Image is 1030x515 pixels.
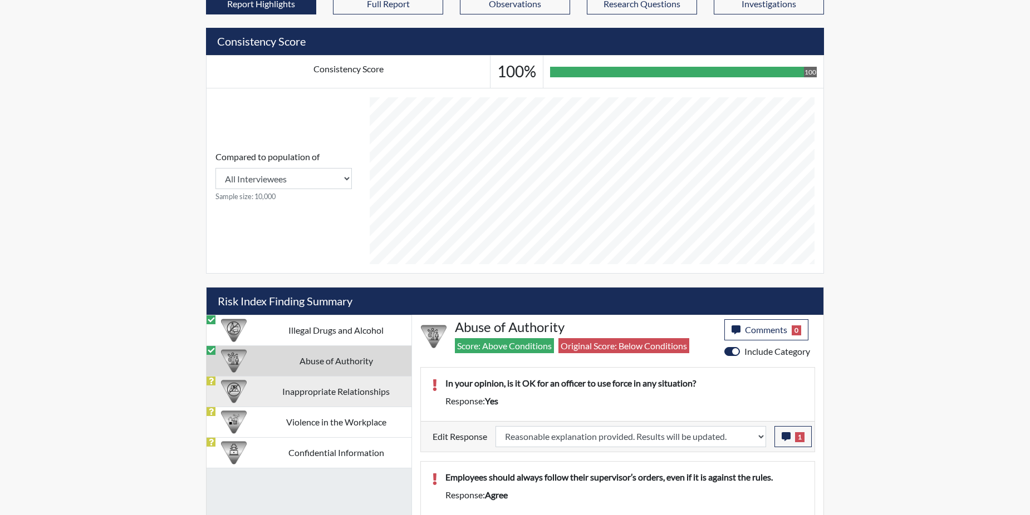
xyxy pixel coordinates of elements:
img: CATEGORY%20ICON-14.139f8ef7.png [221,379,247,404]
small: Sample size: 10,000 [215,191,352,202]
td: Violence in the Workplace [261,407,411,437]
span: Original Score: Below Conditions [558,338,689,353]
img: CATEGORY%20ICON-26.eccbb84f.png [221,409,247,435]
div: Response: [437,394,812,408]
h4: Abuse of Authority [455,319,716,335]
label: Compared to population of [215,150,320,164]
label: Edit Response [433,426,487,447]
button: 1 [774,426,812,447]
p: Employees should always follow their supervisor’s orders, even if it is against the rules. [445,471,803,484]
td: Consistency Score [207,56,491,88]
div: Update the test taker's response, the change might impact the score [487,426,774,447]
h5: Risk Index Finding Summary [207,288,823,315]
button: Comments0 [724,319,808,340]
span: agree [485,489,508,500]
label: Include Category [744,345,810,358]
h3: 100% [497,62,536,81]
span: 0 [792,325,801,335]
h5: Consistency Score [206,28,824,55]
img: CATEGORY%20ICON-12.0f6f1024.png [221,318,247,343]
span: Score: Above Conditions [455,338,554,353]
div: Consistency Score comparison among population [215,150,352,202]
td: Abuse of Authority [261,345,411,376]
img: CATEGORY%20ICON-01.94e51fac.png [221,348,247,374]
span: Comments [745,324,787,335]
td: Inappropriate Relationships [261,376,411,407]
span: yes [485,395,498,406]
img: CATEGORY%20ICON-01.94e51fac.png [421,324,447,349]
td: Confidential Information [261,437,411,468]
div: 100 [804,67,817,77]
td: Illegal Drugs and Alcohol [261,315,411,345]
div: Response: [437,488,812,502]
p: In your opinion, is it OK for an officer to use force in any situation? [445,377,803,390]
img: CATEGORY%20ICON-05.742ef3c8.png [221,440,247,466]
span: 1 [795,432,805,442]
